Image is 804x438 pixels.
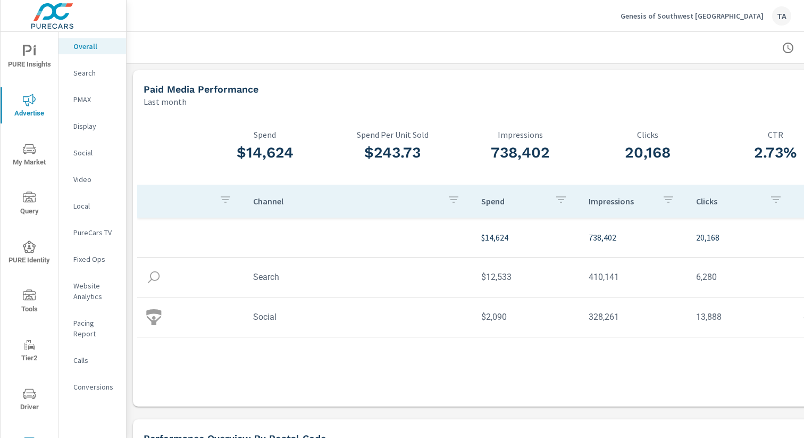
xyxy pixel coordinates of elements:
[73,147,118,158] p: Social
[58,145,126,161] div: Social
[589,196,654,206] p: Impressions
[245,303,473,330] td: Social
[73,254,118,265] p: Fixed Ops
[580,263,688,291] td: 410,141
[144,95,187,108] p: Last month
[584,144,711,162] h3: 20,168
[73,355,118,366] p: Calls
[4,338,55,365] span: Tier2
[58,278,126,304] div: Website Analytics
[58,92,126,108] div: PMAX
[456,144,584,162] h3: 738,402
[473,303,580,330] td: $2,090
[696,231,786,244] p: 20,168
[253,196,439,206] p: Channel
[73,227,118,238] p: PureCars TV
[772,6,791,26] div: TA
[58,118,126,134] div: Display
[73,382,118,392] p: Conversions
[73,280,118,302] p: Website Analytics
[58,38,126,54] div: Overall
[473,263,580,291] td: $12,533
[201,144,329,162] h3: $14,624
[144,84,258,95] h5: Paid Media Performance
[58,352,126,368] div: Calls
[4,143,55,169] span: My Market
[621,11,764,21] p: Genesis of Southwest [GEOGRAPHIC_DATA]
[73,121,118,131] p: Display
[329,130,456,139] p: Spend Per Unit Sold
[73,94,118,105] p: PMAX
[73,174,118,185] p: Video
[329,144,456,162] h3: $243.73
[4,387,55,414] span: Driver
[688,303,795,330] td: 13,888
[481,196,546,206] p: Spend
[4,94,55,120] span: Advertise
[146,269,162,285] img: icon-search.svg
[73,318,118,339] p: Pacing Report
[58,315,126,342] div: Pacing Report
[688,263,795,291] td: 6,280
[456,130,584,139] p: Impressions
[58,379,126,395] div: Conversions
[73,41,118,52] p: Overall
[589,231,679,244] p: 738,402
[584,130,711,139] p: Clicks
[73,68,118,78] p: Search
[696,196,761,206] p: Clicks
[245,263,473,291] td: Search
[4,192,55,218] span: Query
[201,130,329,139] p: Spend
[146,309,162,325] img: icon-social.svg
[58,171,126,187] div: Video
[73,201,118,211] p: Local
[58,225,126,241] div: PureCars TV
[4,290,55,316] span: Tools
[580,303,688,330] td: 328,261
[58,198,126,214] div: Local
[481,231,572,244] p: $14,624
[58,251,126,267] div: Fixed Ops
[4,241,55,267] span: PURE Identity
[58,65,126,81] div: Search
[4,45,55,71] span: PURE Insights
